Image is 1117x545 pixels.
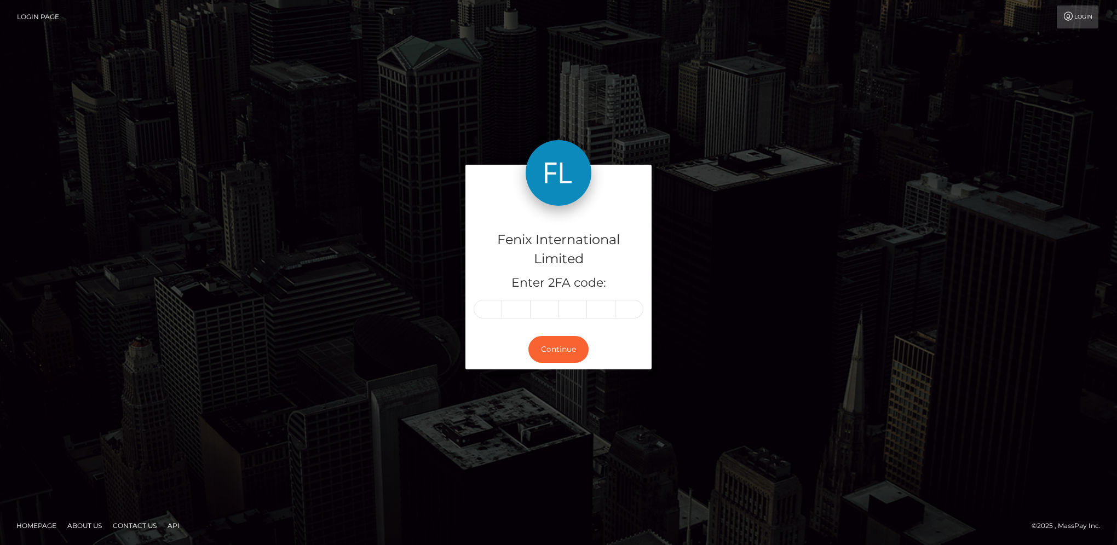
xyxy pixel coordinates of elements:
[163,517,184,534] a: API
[1032,520,1109,532] div: © 2025 , MassPay Inc.
[1057,5,1098,28] a: Login
[474,230,643,269] h4: Fenix International Limited
[528,336,589,363] button: Continue
[12,517,61,534] a: Homepage
[63,517,106,534] a: About Us
[108,517,161,534] a: Contact Us
[474,275,643,292] h5: Enter 2FA code:
[526,140,591,206] img: Fenix International Limited
[17,5,59,28] a: Login Page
